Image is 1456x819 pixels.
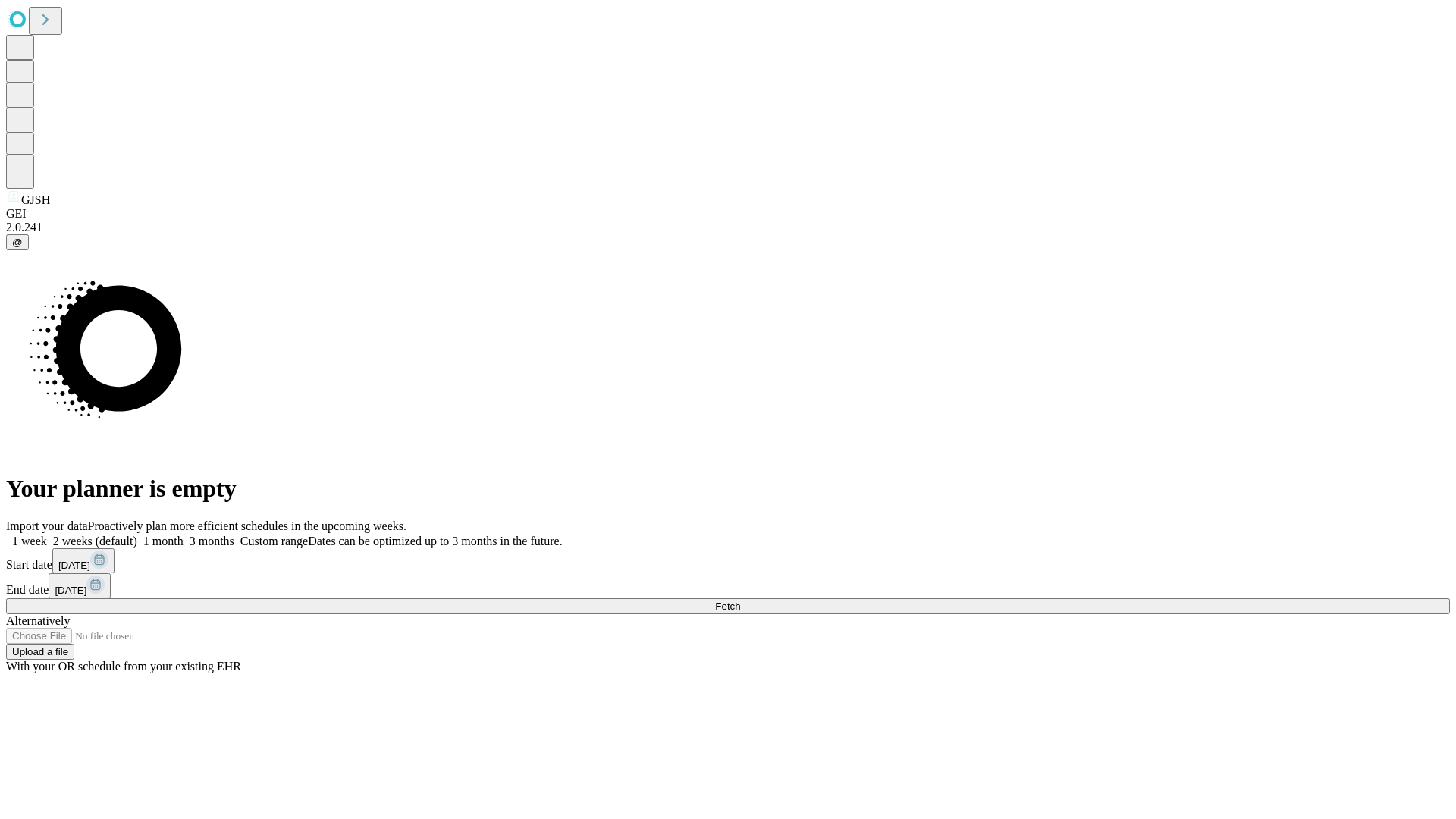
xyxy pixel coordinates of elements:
span: 1 week [12,535,47,548]
span: GJSH [21,193,50,206]
div: GEI [6,207,1450,221]
button: Upload a file [6,644,74,660]
span: Alternatively [6,614,70,627]
span: 2 weeks (default) [53,535,137,548]
span: @ [12,237,23,248]
span: [DATE] [58,560,90,571]
div: 2.0.241 [6,221,1450,234]
div: Start date [6,548,1450,573]
span: 3 months [190,535,234,548]
span: With your OR schedule from your existing EHR [6,660,241,673]
span: 1 month [143,535,184,548]
button: Fetch [6,598,1450,614]
div: End date [6,573,1450,598]
button: [DATE] [52,548,115,573]
span: Dates can be optimized up to 3 months in the future. [308,535,562,548]
span: [DATE] [55,585,86,596]
span: Fetch [715,601,740,612]
button: [DATE] [49,573,111,598]
h1: Your planner is empty [6,475,1450,503]
span: Custom range [240,535,308,548]
span: Proactively plan more efficient schedules in the upcoming weeks. [88,519,406,532]
button: @ [6,234,29,250]
span: Import your data [6,519,88,532]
